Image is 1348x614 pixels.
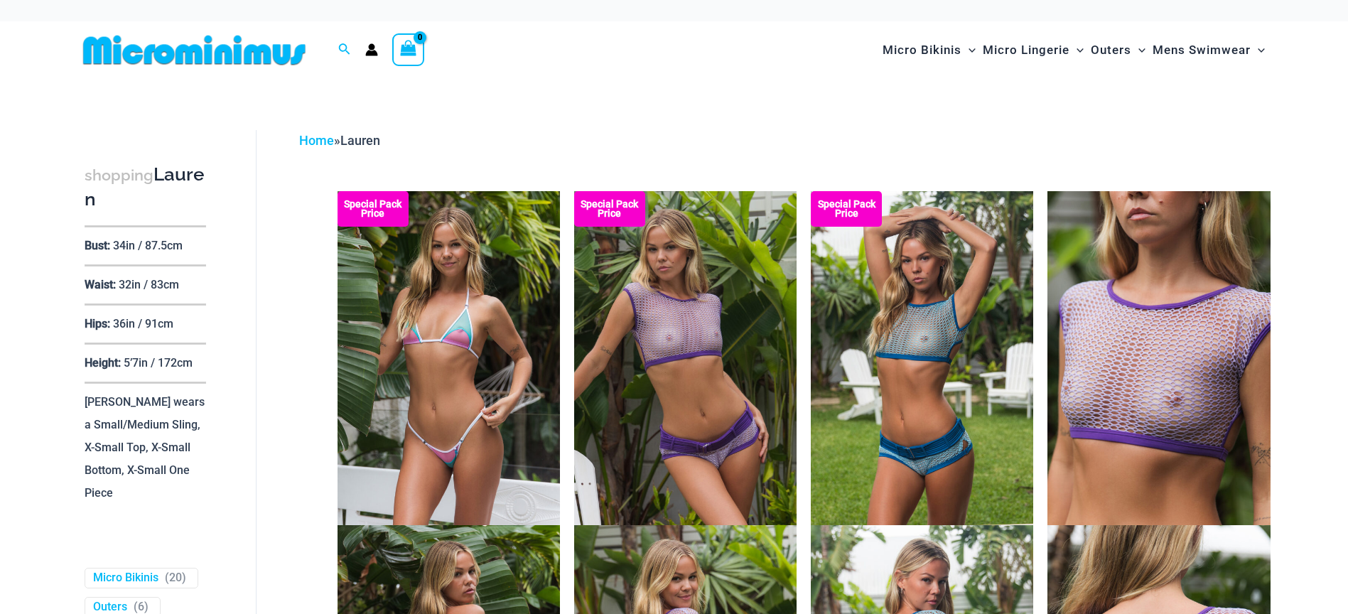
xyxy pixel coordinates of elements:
b: Special Pack Price [811,200,882,218]
a: Micro BikinisMenu ToggleMenu Toggle [879,28,979,72]
a: OutersMenu ToggleMenu Toggle [1087,28,1149,72]
p: 5’7in / 172cm [124,356,193,370]
a: Mens SwimwearMenu ToggleMenu Toggle [1149,28,1268,72]
img: Lighthouse Purples 3668 Crop Top 01 [1047,191,1270,525]
img: MM SHOP LOGO FLAT [77,34,311,66]
img: Lighthouse Blues 3668 Crop Top 516 Short 03 [811,191,1033,525]
a: Micro LingerieMenu ToggleMenu Toggle [979,28,1087,72]
a: Home [299,133,334,148]
span: Micro Bikinis [883,32,961,68]
a: Account icon link [365,43,378,56]
p: 32in / 83cm [119,278,179,291]
p: Height: [85,356,121,370]
span: shopping [85,166,153,184]
span: Lauren [340,133,380,148]
span: 6 [138,600,144,613]
b: Special Pack Price [574,200,645,218]
b: Special Pack Price [338,200,409,218]
p: Hips: [85,317,110,330]
span: Mens Swimwear [1153,32,1251,68]
h3: Lauren [85,163,206,212]
img: Lighthouse Purples 3668 Crop Top 516 Short 11 [574,191,797,525]
p: 36in / 91cm [113,317,173,330]
span: Outers [1091,32,1131,68]
a: Micro Bikinis [93,571,158,586]
img: Escape Mode Candy 3151 Top 4151 Bottom 02 [338,191,560,525]
a: Search icon link [338,41,351,59]
span: Menu Toggle [1251,32,1265,68]
span: Menu Toggle [1069,32,1084,68]
a: View Shopping Cart, empty [392,33,425,66]
p: 34in / 87.5cm [113,239,183,252]
p: Bust: [85,239,110,252]
span: ( ) [165,571,186,586]
span: Menu Toggle [961,32,976,68]
span: Micro Lingerie [983,32,1069,68]
span: 20 [169,571,182,584]
span: » [299,133,380,148]
nav: Site Navigation [877,26,1271,74]
p: [PERSON_NAME] wears a Small/Medium Sling, X-Small Top, X-Small Bottom, X-Small One Piece [85,395,205,500]
span: Menu Toggle [1131,32,1145,68]
p: Waist: [85,278,116,291]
